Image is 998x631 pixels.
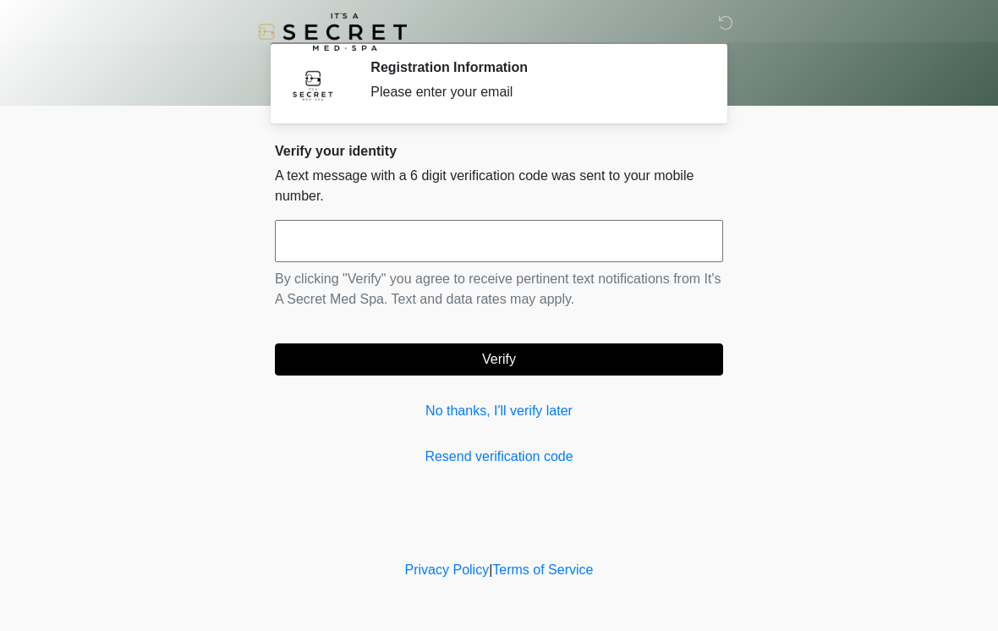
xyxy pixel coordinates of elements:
a: Resend verification code [275,447,723,467]
a: | [489,562,492,577]
img: It's A Secret Med Spa Logo [258,13,407,51]
h2: Registration Information [370,59,698,75]
a: No thanks, I'll verify later [275,401,723,421]
p: A text message with a 6 digit verification code was sent to your mobile number. [275,166,723,206]
img: Agent Avatar [288,59,338,110]
p: By clicking "Verify" you agree to receive pertinent text notifications from It's A Secret Med Spa... [275,269,723,310]
a: Terms of Service [492,562,593,577]
button: Verify [275,343,723,376]
div: Please enter your email [370,82,698,102]
a: Privacy Policy [405,562,490,577]
h2: Verify your identity [275,143,723,159]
